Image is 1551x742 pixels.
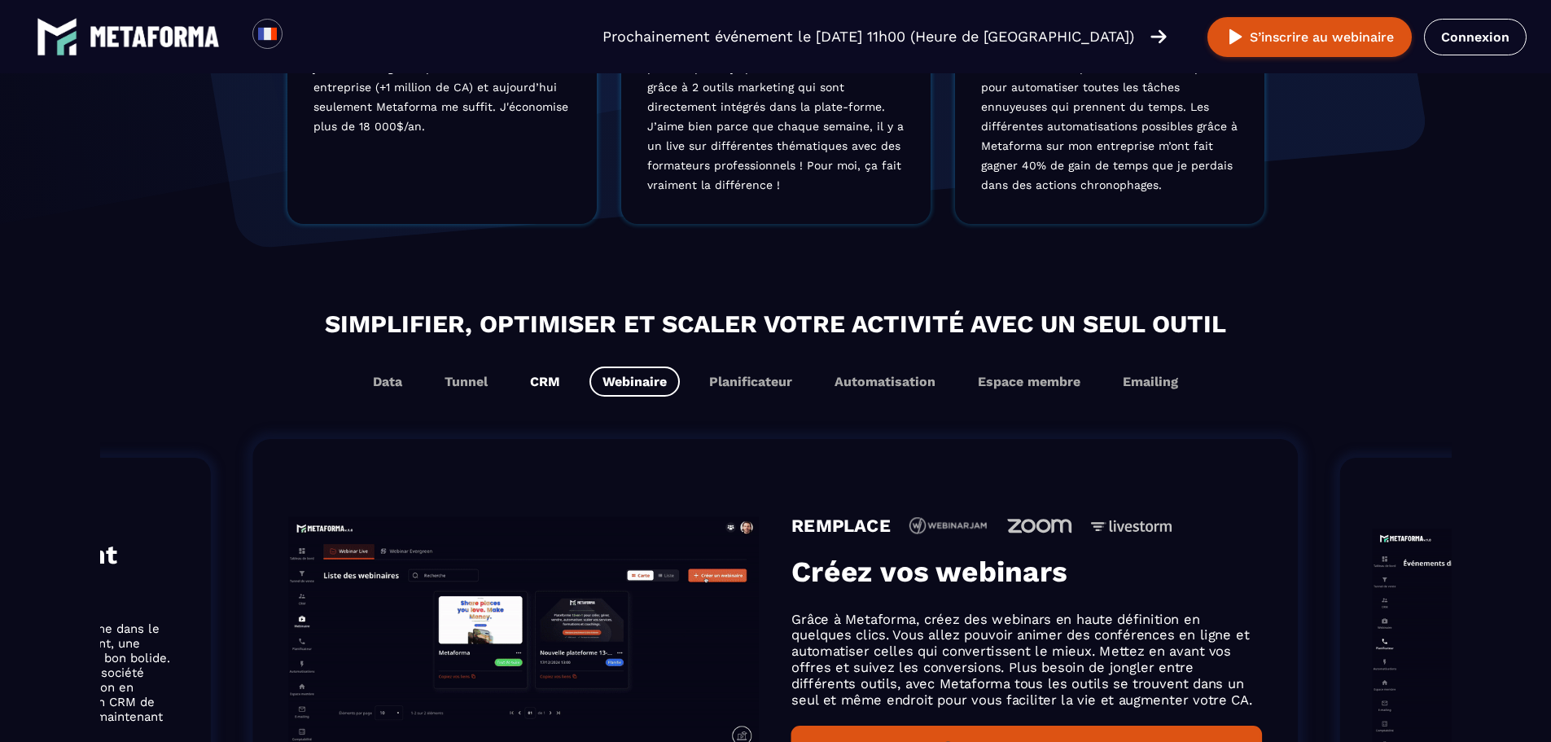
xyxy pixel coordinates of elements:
h2: Simplifier, optimiser et scaler votre activité avec un seul outil [116,305,1435,342]
img: logo [37,16,77,57]
h4: REMPLACE [791,516,891,537]
img: fr [257,24,278,44]
input: Search for option [296,27,309,46]
button: Tunnel [432,367,501,397]
a: Connexion [1424,19,1527,55]
button: Emailing [1110,367,1191,397]
p: Prochainement événement le [DATE] 11h00 (Heure de [GEOGRAPHIC_DATA]) [602,25,1134,48]
button: S’inscrire au webinaire [1207,17,1412,57]
button: Planificateur [696,367,805,397]
img: icon [1092,520,1172,533]
div: Search for option [283,19,322,55]
img: play [1225,27,1246,47]
img: icon [1006,518,1074,534]
h3: Créez vos webinars [791,555,1262,589]
button: CRM [517,367,573,397]
button: Data [360,367,415,397]
button: Webinaire [589,367,680,397]
button: Automatisation [822,367,949,397]
button: Espace membre [965,367,1093,397]
p: Grâce à Metaforma, créez des webinars en haute définition en quelques clics. Vous allez pouvoir a... [791,611,1262,708]
img: logo [90,26,220,47]
img: arrow-right [1150,28,1167,46]
img: icon [909,517,988,535]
